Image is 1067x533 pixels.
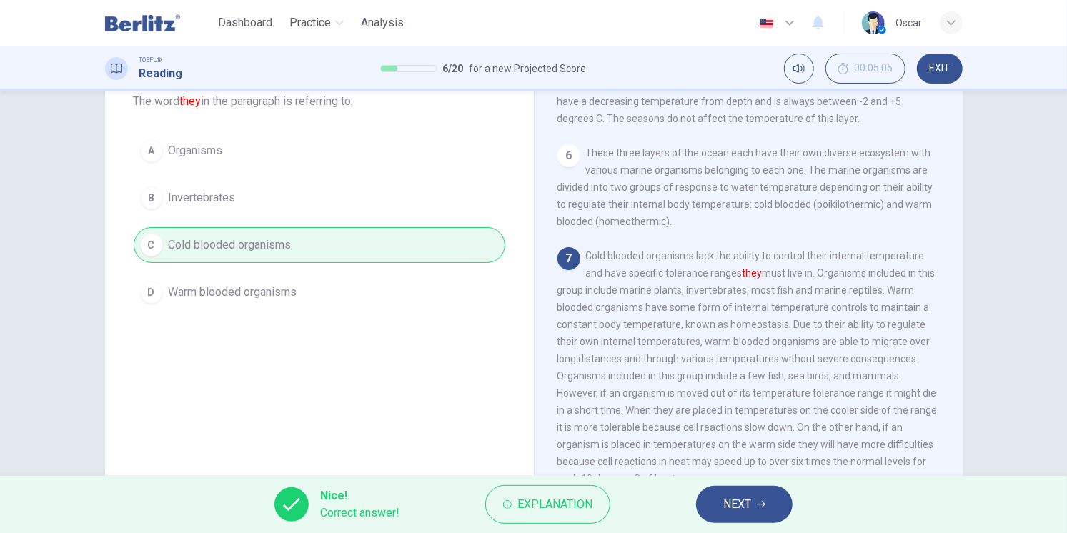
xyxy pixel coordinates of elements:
[557,144,580,167] div: 6
[180,94,202,108] font: they
[855,63,893,74] span: 00:05:05
[758,18,775,29] img: en
[825,54,905,84] button: 00:05:05
[743,267,763,279] font: they
[218,14,272,31] span: Dashboard
[105,9,213,37] a: Berlitz Latam logo
[825,54,905,84] div: Hide
[105,9,180,37] img: Berlitz Latam logo
[284,10,349,36] button: Practice
[485,485,610,524] button: Explanation
[929,63,950,74] span: EXIT
[696,486,793,523] button: NEXT
[139,65,183,82] h1: Reading
[212,10,278,36] button: Dashboard
[896,14,923,31] div: Oscar
[443,60,464,77] span: 6 / 20
[557,147,933,227] span: These three layers of the ocean each have their own diverse ecosystem with various marine organis...
[862,11,885,34] img: Profile picture
[139,55,162,65] span: TOEFL®
[470,60,587,77] span: for a new Projected Score
[134,93,505,110] span: The word in the paragraph is referring to:
[517,494,592,514] span: Explanation
[320,504,399,522] span: Correct answer!
[361,14,404,31] span: Analysis
[557,250,938,484] span: Cold blooded organisms lack the ability to control their internal temperature and have specific t...
[723,494,751,514] span: NEXT
[289,14,331,31] span: Practice
[557,247,580,270] div: 7
[784,54,814,84] div: Mute
[355,10,410,36] button: Analysis
[917,54,963,84] button: EXIT
[320,487,399,504] span: Nice!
